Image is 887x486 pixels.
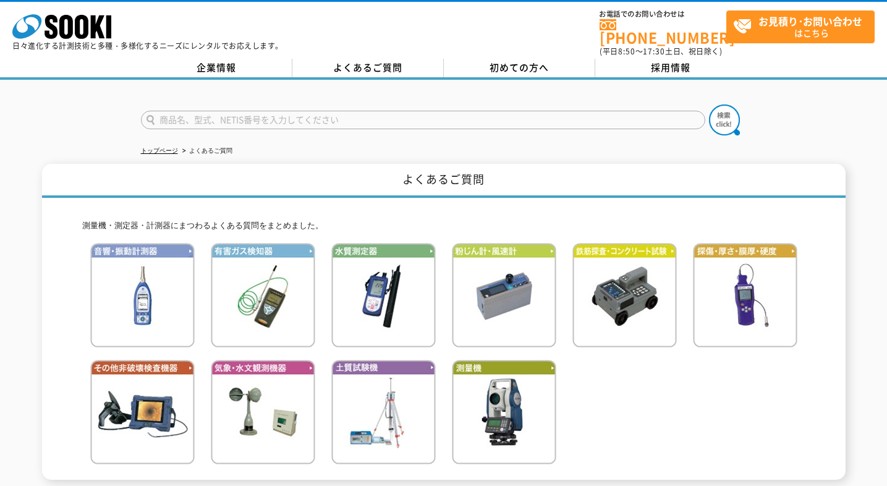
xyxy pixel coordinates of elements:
img: 粉じん計・風速計 [452,243,556,347]
span: (平日 ～ 土日、祝日除く) [600,46,722,57]
span: はこちら [733,11,874,42]
img: 探傷・厚さ・膜厚・硬度 [693,243,797,347]
a: 企業情報 [141,59,292,77]
img: 土質試験機 [331,360,436,464]
span: お電話でのお問い合わせは [600,11,726,18]
img: 音響・振動計測器 [90,243,195,347]
a: よくあるご質問 [292,59,444,77]
img: 鉄筋検査・コンクリート試験 [572,243,677,347]
a: トップページ [141,147,178,154]
a: [PHONE_NUMBER] [600,19,726,45]
span: 8:50 [618,46,635,57]
a: 採用情報 [595,59,747,77]
img: 測量機 [452,360,556,464]
a: 初めての方へ [444,59,595,77]
p: 日々進化する計測技術と多種・多様化するニーズにレンタルでお応えします。 [12,42,283,49]
span: 初めての方へ [490,61,549,74]
h1: よくあるご質問 [42,164,846,198]
strong: お見積り･お問い合わせ [758,14,862,28]
input: 商品名、型式、NETIS番号を入力してください [141,111,705,129]
p: 測量機・測定器・計測器にまつわるよくある質問をまとめました。 [82,220,805,232]
img: 水質測定器 [331,243,436,347]
span: 17:30 [643,46,665,57]
img: btn_search.png [709,104,740,135]
img: 有害ガス検知器 [211,243,315,347]
li: よくあるご質問 [180,145,232,158]
img: その他非破壊検査機器 [90,360,195,464]
img: 気象・水文観測機器 [211,360,315,464]
a: お見積り･お問い合わせはこちら [726,11,875,43]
